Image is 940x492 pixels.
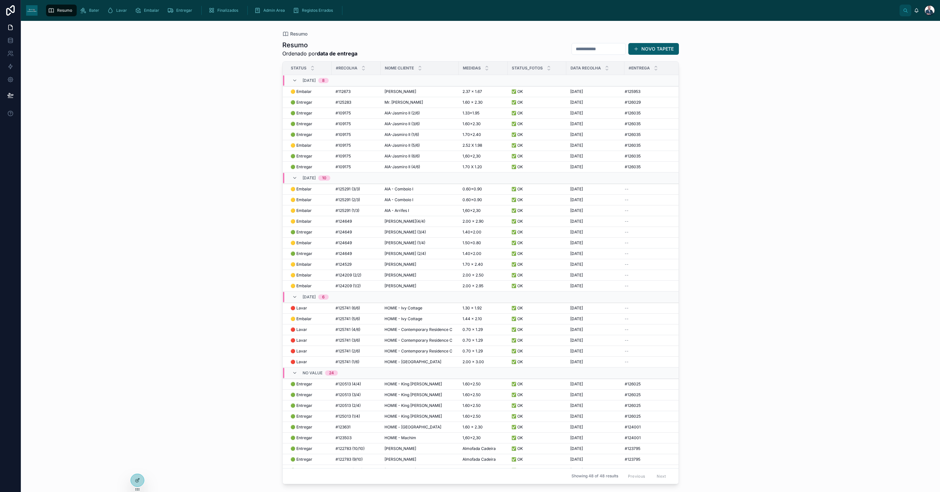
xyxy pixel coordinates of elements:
a: 🟢 Entregar [290,100,328,105]
a: 0.60x0.90 [462,197,504,202]
a: 🟡 Embalar [290,143,328,148]
a: 🟡 Embalar [290,262,328,267]
a: [PERSON_NAME] [384,262,455,267]
span: Registos Errados [302,8,333,13]
span: 1.70×2.40 [462,132,481,137]
a: 0.60x0.90 [462,186,504,192]
span: #124649 [336,251,352,256]
span: 1,60×2,30 [462,208,481,213]
a: 1.40×2.00 [462,251,504,256]
a: 🟢 Entregar [290,251,328,256]
a: [DATE] [570,164,620,170]
span: ✅ OK [511,186,523,192]
span: [PERSON_NAME] (2/4) [384,251,426,256]
span: -- [625,230,629,235]
span: 0.60x0.90 [462,197,482,202]
a: ✅ OK [511,230,562,235]
span: HOMIE - Ivy Cottage [384,316,422,321]
a: Bater [78,5,104,16]
a: 🟢 Entregar [290,164,328,170]
a: ✅ OK [511,197,562,202]
span: ✅ OK [511,154,523,159]
span: [PERSON_NAME] [384,283,416,289]
a: 1.70 x 2.40 [462,262,504,267]
a: [DATE] [570,111,620,116]
span: ✅ OK [511,121,523,127]
span: -- [625,306,629,311]
a: ✅ OK [511,316,562,321]
a: Admin Area [252,5,290,16]
a: [DATE] [570,154,620,159]
span: [DATE] [570,121,583,127]
span: Resumo [57,8,72,13]
span: [PERSON_NAME] (3/4) [384,230,426,235]
span: [PERSON_NAME] (1/4) [384,240,425,246]
a: [DATE] [570,306,620,311]
span: [DATE] [570,306,583,311]
span: Lavar [116,8,127,13]
a: AIA-Jasmiro II (6/6) [384,154,455,159]
span: #109175 [336,143,351,148]
span: [DATE] [570,230,583,235]
span: #124209 (1/2) [336,283,361,289]
a: 🟡 Embalar [290,89,328,94]
span: #125283 [336,100,351,105]
span: [DATE] [570,273,583,278]
span: 🟡 Embalar [290,283,312,289]
span: -- [625,251,629,256]
a: 🟡 Embalar [290,219,328,224]
span: -- [625,283,629,289]
span: AIA-Jasmiro II (1/6) [384,132,419,137]
span: ✅ OK [511,230,523,235]
a: ✅ OK [511,143,562,148]
span: -- [625,197,629,202]
a: AIA-Jasmiro II (2/6) [384,111,455,116]
span: ✅ OK [511,283,523,289]
a: [DATE] [570,197,620,202]
span: 🟡 Embalar [290,208,312,213]
a: ✅ OK [511,132,562,137]
span: [DATE] [570,197,583,202]
span: Finalizados [217,8,238,13]
a: AIA-Jasmiro II (3/6) [384,121,455,127]
span: 1.70 X 1.20 [462,164,482,170]
a: ✅ OK [511,273,562,278]
a: 1.60×2.30 [462,121,504,127]
span: 🟡 Embalar [290,89,312,94]
span: 1,60×2,30 [462,154,481,159]
a: AIA - Comboio I [384,197,455,202]
span: 2.52 X 1.98 [462,143,482,148]
a: 🟡 Embalar [290,186,328,192]
a: #126035 [625,132,677,137]
a: #126029 [625,100,677,105]
a: #124649 [336,219,377,224]
a: #109175 [336,132,377,137]
span: [DATE] [570,154,583,159]
span: 1.60 x 2.30 [462,100,483,105]
span: -- [625,262,629,267]
a: Mr. [PERSON_NAME] [384,100,455,105]
a: 2.52 X 1.98 [462,143,504,148]
span: 🔴 Lavar [290,306,307,311]
span: -- [625,240,629,246]
span: 1.30 x 1.92 [462,306,482,311]
span: 🟡 Embalar [290,240,312,246]
span: 2.00 x 2.50 [462,273,484,278]
a: 🟡 Embalar [290,240,328,246]
span: [DATE] [570,89,583,94]
a: #125291 (1/3) [336,208,377,213]
a: [DATE] [570,219,620,224]
a: 🟢 Entregar [290,111,328,116]
a: Entregar [165,5,197,16]
a: -- [625,186,677,192]
span: #125291 (2/3) [336,197,360,202]
a: -- [625,262,677,267]
a: #112673 [336,89,377,94]
span: #125953 [625,89,640,94]
span: Resumo [290,31,307,37]
span: AIA - Comboio I [384,197,413,202]
a: 🟡 Embalar [290,283,328,289]
span: ✅ OK [511,262,523,267]
a: Finalizados [206,5,243,16]
span: HOMIE - Ivy Cottage [384,306,422,311]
